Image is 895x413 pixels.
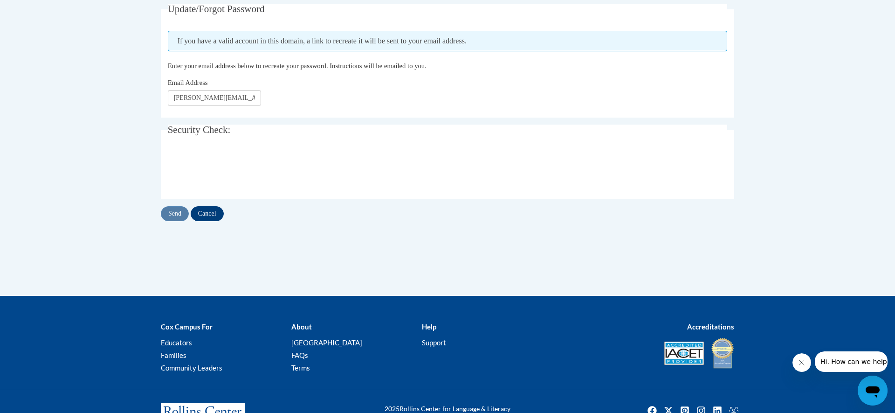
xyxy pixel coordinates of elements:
[161,364,222,372] a: Community Leaders
[168,151,310,188] iframe: reCAPTCHA
[792,353,811,372] iframe: Close message
[161,322,213,331] b: Cox Campus For
[168,90,261,106] input: Email
[168,79,208,86] span: Email Address
[291,322,312,331] b: About
[6,7,76,14] span: Hi. How can we help?
[385,405,399,413] span: 2025
[858,376,888,406] iframe: Button to launch messaging window
[161,338,192,347] a: Educators
[161,351,186,359] a: Families
[815,351,888,372] iframe: Message from company
[291,338,362,347] a: [GEOGRAPHIC_DATA]
[168,124,231,135] span: Security Check:
[422,338,446,347] a: Support
[664,342,704,365] img: Accredited IACET® Provider
[168,62,427,70] span: Enter your email address below to recreate your password. Instructions will be emailed to you.
[168,3,265,14] span: Update/Forgot Password
[291,351,308,359] a: FAQs
[191,206,224,221] input: Cancel
[711,337,734,370] img: IDA® Accredited
[687,322,734,331] b: Accreditations
[168,31,728,51] span: If you have a valid account in this domain, a link to recreate it will be sent to your email addr...
[291,364,310,372] a: Terms
[422,322,436,331] b: Help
